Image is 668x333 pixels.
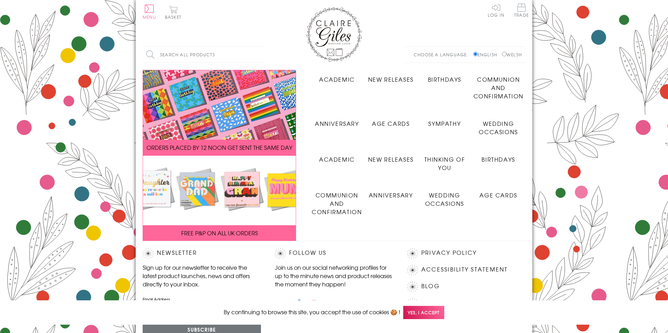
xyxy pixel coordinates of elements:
a: Communion and Confirmation [471,70,525,100]
a: Log In [488,3,504,17]
a: Privacy Policy [421,248,477,258]
label: English [473,51,501,58]
label: Welsh [502,51,522,58]
h2: Follow Us [275,248,393,259]
button: Basket [164,6,183,19]
a: Academic [310,70,364,83]
span: ORDERS PLACED BY 12 NOON GET SENT THE SAME DAY [146,143,292,152]
a: Accessibility Statement [421,265,508,274]
a: Contact Us [421,298,464,308]
a: Trade [514,3,529,18]
span: Thinking of You [424,155,465,172]
span: Birthdays [482,155,515,163]
span: Wedding Occasions [479,119,518,136]
span: FREE P&P ON ALL UK ORDERS [181,229,258,237]
a: Age Cards [364,114,418,128]
span: Trade [514,3,529,17]
span: New Releases [368,155,414,163]
label: Email Address [143,296,261,302]
a: Academic [310,150,364,163]
a: Thinking of You [418,150,472,172]
span: Anniversary [315,119,359,128]
p: Choose a language: [414,51,472,58]
a: Wedding Occasions [418,186,472,208]
button: Menu [143,5,156,19]
a: Communion and Confirmation [310,186,364,216]
span: Sympathy [428,119,461,128]
span: Anniversary [369,191,413,199]
span: Wedding Occasions [425,191,464,208]
span: Age Cards [372,119,409,128]
p: Join us on our social networking profiles for up to the minute news and product releases the mome... [275,263,393,288]
span: Menu [143,14,156,20]
span: New Releases [368,75,414,83]
a: Age Cards [471,186,525,199]
img: Claire Giles Greetings Cards [306,7,362,62]
span: Communion and Confirmation [474,75,524,100]
input: Search all products [143,47,264,63]
input: Search [257,47,264,63]
a: New Releases [364,150,418,163]
a: Anniversary [310,114,364,128]
input: Welsh [502,52,507,56]
h2: Newsletter [143,248,261,259]
span: Academic [319,75,355,83]
input: English [473,52,478,56]
a: Sympathy [418,114,472,128]
a: Birthdays [418,70,472,83]
a: Birthdays [471,150,525,163]
a: New Releases [364,70,418,83]
span: Communion and Confirmation [312,191,362,216]
a: Wedding Occasions [471,114,525,136]
span: Age Cards [479,191,517,199]
a: Blog [421,282,440,291]
span: Academic [319,155,355,163]
p: Sign up for our newsletter to receive the latest product launches, news and offers directly to yo... [143,263,261,288]
span: Birthdays [428,75,461,83]
span: Yes, I accept [403,306,444,319]
a: Anniversary [364,186,418,199]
